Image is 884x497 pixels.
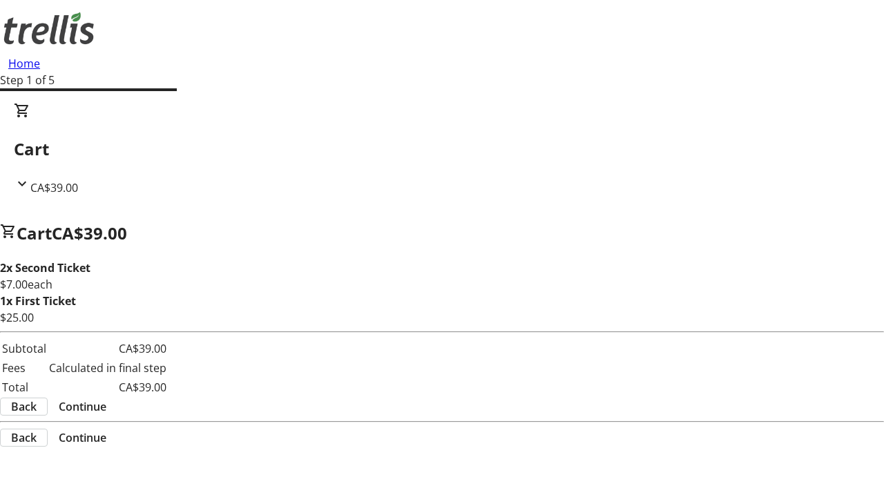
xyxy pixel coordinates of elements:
[48,378,167,396] td: CA$39.00
[14,137,870,162] h2: Cart
[30,180,78,195] span: CA$39.00
[52,222,127,244] span: CA$39.00
[14,102,870,196] div: CartCA$39.00
[17,222,52,244] span: Cart
[48,340,167,358] td: CA$39.00
[1,340,47,358] td: Subtotal
[11,429,37,446] span: Back
[11,398,37,415] span: Back
[59,398,106,415] span: Continue
[48,359,167,377] td: Calculated in final step
[48,429,117,446] button: Continue
[59,429,106,446] span: Continue
[1,378,47,396] td: Total
[1,359,47,377] td: Fees
[48,398,117,415] button: Continue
